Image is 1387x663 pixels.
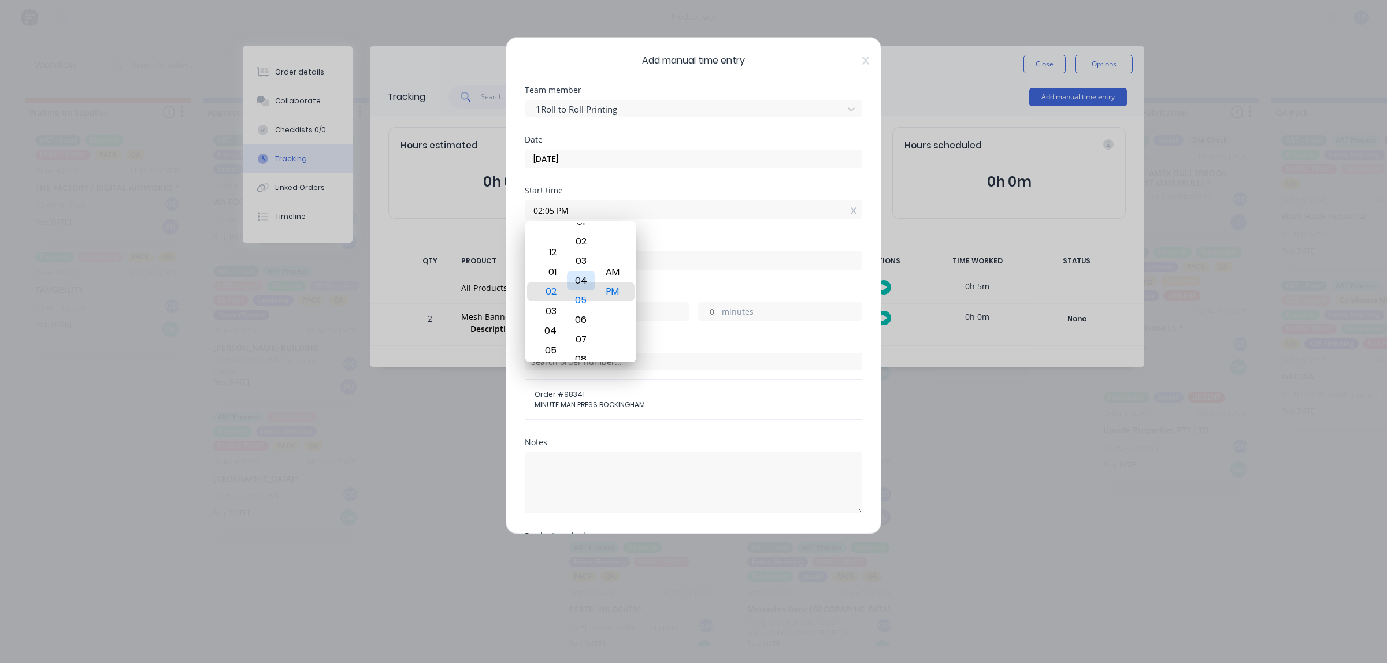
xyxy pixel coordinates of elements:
div: 05 [535,341,563,360]
div: 02 [567,232,595,251]
span: MINUTE MAN PRESS ROCKINGHAM [535,400,852,410]
div: Notes [525,438,862,446]
div: 01 [535,262,563,282]
div: Order # [525,339,862,347]
div: 08 [567,349,595,369]
div: Minute [565,221,597,362]
div: AM [599,262,627,282]
input: Search order number... [525,353,862,370]
div: PM [599,282,627,301]
div: Finish time [525,237,862,245]
div: 03 [567,251,595,271]
div: 04 [567,271,595,290]
div: 06 [567,310,595,330]
div: 12 [535,243,563,262]
div: 04 [535,321,563,341]
label: minutes [722,306,862,320]
span: Add manual time entry [525,54,862,68]
div: 07 [567,330,595,349]
div: Date [525,136,862,144]
div: Hours worked [525,288,862,296]
input: 0 [699,303,719,320]
div: 02 [535,282,563,301]
div: 03 [535,301,563,321]
div: Start time [525,187,862,195]
div: 05 [567,290,595,310]
span: Order # 98341 [535,389,852,400]
div: Team member [525,86,862,94]
div: Product worked on [525,532,862,540]
div: Hour [533,221,565,362]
